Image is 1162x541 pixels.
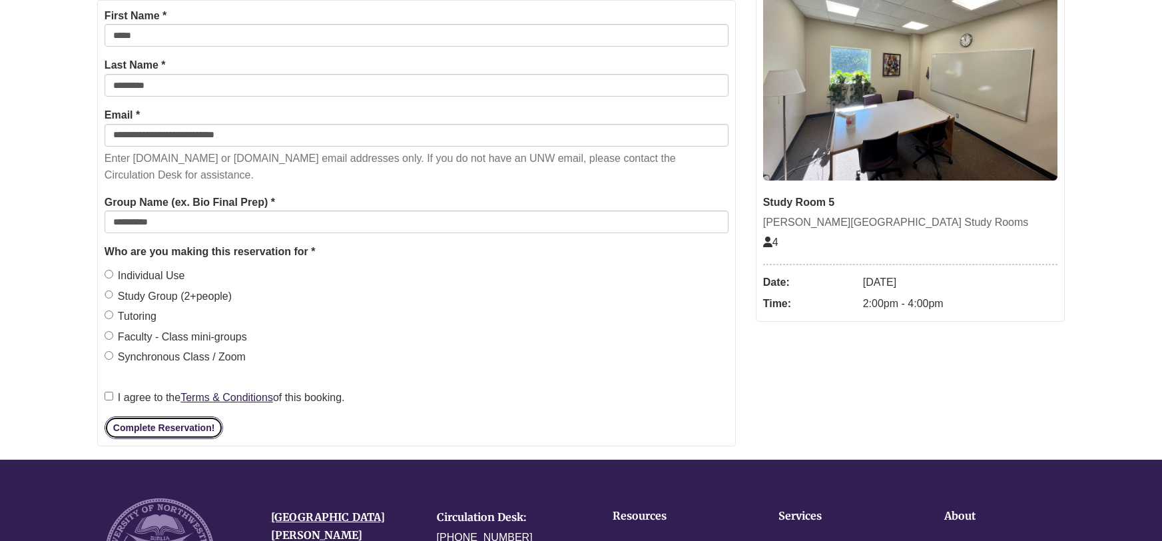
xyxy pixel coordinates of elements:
input: I agree to theTerms & Conditionsof this booking. [105,392,113,400]
label: Individual Use [105,267,185,284]
h4: About [944,510,1069,522]
label: First Name * [105,7,166,25]
label: Last Name * [105,57,166,74]
h4: Circulation Desk: [437,512,583,524]
button: Complete Reservation! [105,416,223,439]
dt: Date: [763,272,856,293]
dd: [DATE] [863,272,1057,293]
span: The capacity of this space [763,237,778,248]
input: Study Group (2+people) [105,290,113,299]
label: Faculty - Class mini-groups [105,328,247,346]
dd: 2:00pm - 4:00pm [863,293,1057,314]
input: Synchronous Class / Zoom [105,351,113,360]
label: I agree to the of this booking. [105,389,345,406]
div: [PERSON_NAME][GEOGRAPHIC_DATA] Study Rooms [763,214,1057,231]
label: Synchronous Class / Zoom [105,348,246,366]
input: Individual Use [105,270,113,278]
input: Faculty - Class mini-groups [105,331,113,340]
label: Group Name (ex. Bio Final Prep) * [105,194,275,211]
p: Enter [DOMAIN_NAME] or [DOMAIN_NAME] email addresses only. If you do not have an UNW email, pleas... [105,150,728,184]
label: Study Group (2+people) [105,288,232,305]
legend: Who are you making this reservation for * [105,243,728,261]
a: [GEOGRAPHIC_DATA] [271,510,385,524]
dt: Time: [763,293,856,314]
div: Study Room 5 [763,194,1057,211]
input: Tutoring [105,310,113,319]
label: Email * [105,107,140,124]
h4: Services [778,510,903,522]
label: Tutoring [105,308,156,325]
a: Terms & Conditions [180,392,273,403]
h4: Resources [613,510,737,522]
